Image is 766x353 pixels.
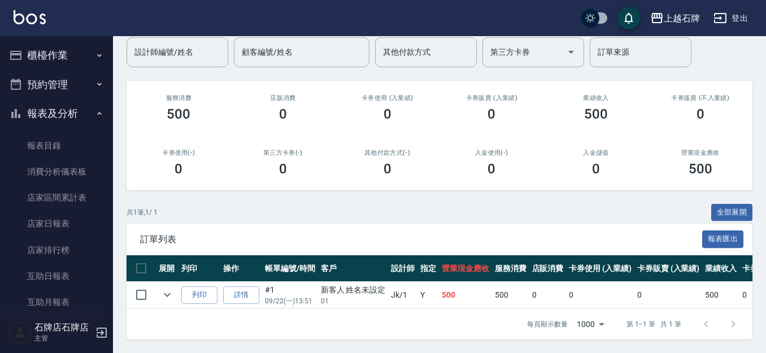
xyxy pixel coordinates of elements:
button: 報表匯出 [702,230,744,248]
h2: 營業現金應收 [661,149,739,156]
td: 0 [529,282,567,308]
p: 09/22 (一) 13:51 [265,296,315,306]
p: 主管 [34,333,92,343]
h2: 店販消費 [245,94,322,102]
p: 第 1–1 筆 共 1 筆 [626,319,681,329]
td: 500 [492,282,529,308]
h3: 0 [279,106,287,122]
h2: 卡券販賣 (不入業績) [661,94,739,102]
a: 報表目錄 [5,133,108,159]
a: 店家區間累計表 [5,185,108,211]
button: save [617,7,640,29]
button: 登出 [709,8,752,29]
p: 01 [321,296,386,306]
button: 預約管理 [5,70,108,99]
h3: 0 [384,161,391,177]
a: 店家日報表 [5,211,108,237]
th: 卡券販賣 (入業績) [634,255,703,282]
h3: 0 [592,161,600,177]
h3: 0 [697,106,704,122]
div: 上越石牌 [664,11,700,25]
p: 共 1 筆, 1 / 1 [127,207,158,217]
td: 0 [634,282,703,308]
button: 全部展開 [711,204,753,221]
button: 上越石牌 [646,7,704,30]
button: 報表及分析 [5,99,108,128]
th: 營業現金應收 [439,255,492,282]
td: 0 [566,282,634,308]
div: 1000 [572,309,608,339]
th: 指定 [417,255,439,282]
h3: 500 [584,106,608,122]
button: 櫃檯作業 [5,41,108,70]
th: 卡券使用 (入業績) [566,255,634,282]
th: 店販消費 [529,255,567,282]
th: 帳單編號/時間 [262,255,318,282]
h3: 500 [167,106,190,122]
div: 新客人 姓名未設定 [321,284,386,296]
a: 詳情 [223,286,259,304]
h2: 入金儲值 [558,149,635,156]
h2: 業績收入 [558,94,635,102]
h2: 第三方卡券(-) [245,149,322,156]
h3: 0 [279,161,287,177]
th: 列印 [179,255,220,282]
td: 500 [439,282,492,308]
h5: 石牌店石牌店 [34,322,92,333]
h2: 其他付款方式(-) [349,149,426,156]
h2: 卡券販賣 (入業績) [453,94,530,102]
h3: 0 [488,106,495,122]
td: Y [417,282,439,308]
th: 客戶 [318,255,389,282]
th: 服務消費 [492,255,529,282]
a: 報表匯出 [702,233,744,244]
th: 展開 [156,255,179,282]
a: 消費分析儀表板 [5,159,108,185]
a: 互助月報表 [5,289,108,315]
a: 店家排行榜 [5,237,108,263]
td: Jk /1 [388,282,417,308]
h2: 卡券使用 (入業績) [349,94,426,102]
h3: 服務消費 [140,94,217,102]
h2: 卡券使用(-) [140,149,217,156]
th: 操作 [220,255,262,282]
h3: 0 [384,106,391,122]
span: 訂單列表 [140,234,702,245]
img: Logo [14,10,46,24]
th: 業績收入 [702,255,739,282]
p: 每頁顯示數量 [527,319,568,329]
h3: 0 [488,161,495,177]
td: #1 [262,282,318,308]
td: 500 [702,282,739,308]
h2: 入金使用(-) [453,149,530,156]
button: 列印 [181,286,217,304]
h3: 0 [175,161,182,177]
button: Open [562,43,580,61]
h3: 500 [689,161,712,177]
img: Person [9,321,32,344]
th: 設計師 [388,255,417,282]
a: 互助日報表 [5,263,108,289]
button: expand row [159,286,176,303]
